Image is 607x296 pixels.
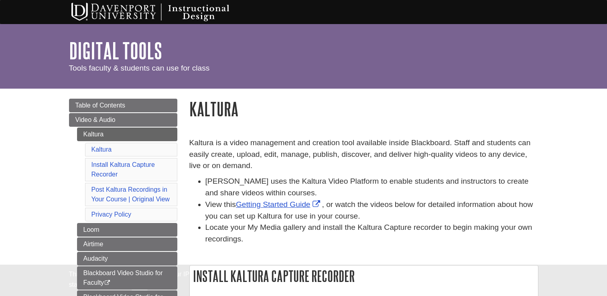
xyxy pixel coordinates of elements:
[205,176,538,199] li: [PERSON_NAME] uses the Kaltura Video Platform to enable students and instructors to create and sh...
[77,266,177,290] a: Blackboard Video Studio for Faculty
[69,38,162,63] a: Digital Tools
[91,186,170,203] a: Post Kaltura Recordings in Your Course | Original View
[69,99,177,112] a: Table of Contents
[205,199,538,222] li: View this , or watch the videos below for detailed information about how you can set up Kaltura f...
[91,146,112,153] a: Kaltura
[69,113,177,127] a: Video & Audio
[65,2,258,22] img: Davenport University Instructional Design
[236,200,322,209] a: Link opens in new window
[91,161,155,178] a: Install Kaltura Capture Recorder
[77,237,177,251] a: Airtime
[189,137,538,172] p: Kaltura is a video management and creation tool available inside Blackboard. Staff and students c...
[205,222,538,245] li: Locate your My Media gallery and install the Kaltura Capture recorder to begin making your own re...
[75,116,116,123] span: Video & Audio
[69,64,210,72] span: Tools faculty & students can use for class
[104,280,111,286] i: This link opens in a new window
[77,252,177,266] a: Audacity
[91,211,132,218] a: Privacy Policy
[77,128,177,141] a: Kaltura
[189,99,538,119] h1: Kaltura
[77,223,177,237] a: Loom
[190,266,538,287] h2: Install Kaltura Capture Recorder
[75,102,126,109] span: Table of Contents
